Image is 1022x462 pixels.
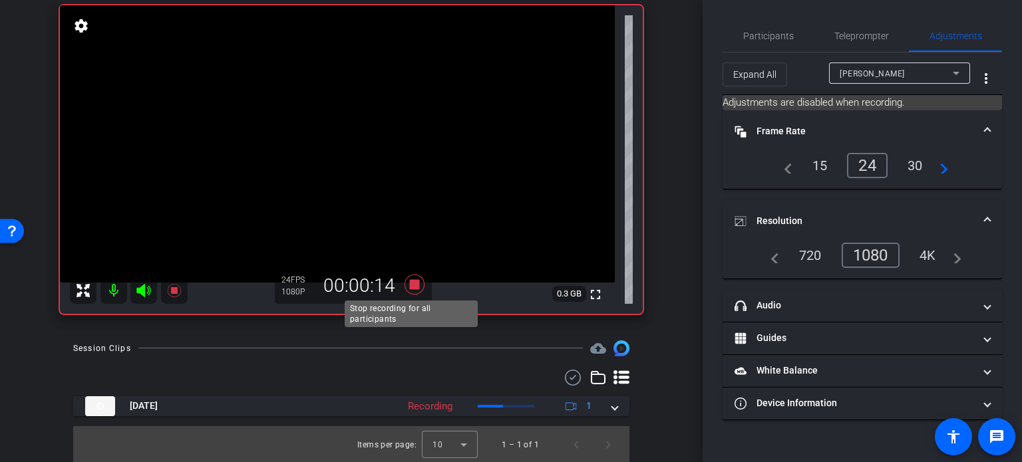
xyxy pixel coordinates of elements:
[723,290,1002,322] mat-expansion-panel-header: Audio
[723,95,1002,110] mat-card: Adjustments are disabled when recording.
[989,429,1005,445] mat-icon: message
[281,275,315,285] div: 24
[932,158,948,173] mat-icon: navigate_next
[945,247,961,263] mat-icon: navigate_next
[723,200,1002,243] mat-expansion-panel-header: Resolution
[723,62,787,86] button: Expand All
[502,438,539,451] div: 1 – 1 of 1
[560,429,592,461] button: Previous page
[978,70,994,86] mat-icon: more_vert
[733,62,776,87] span: Expand All
[586,399,592,413] span: 1
[735,396,974,410] mat-panel-title: Device Information
[723,243,1002,279] div: Resolution
[72,18,90,34] mat-icon: settings
[945,429,961,445] mat-icon: accessibility
[735,124,974,138] mat-panel-title: Frame Rate
[281,287,315,297] div: 1080P
[735,214,974,228] mat-panel-title: Resolution
[613,340,629,356] img: Session clips
[723,153,1002,189] div: Frame Rate
[840,69,905,78] span: [PERSON_NAME]
[723,322,1002,354] mat-expansion-panel-header: Guides
[590,340,606,356] span: Destinations for your clips
[291,275,305,285] span: FPS
[73,342,131,355] div: Session Clips
[592,429,624,461] button: Next page
[130,399,158,413] span: [DATE]
[970,62,1002,94] button: More Options for Adjustments Panel
[723,110,1002,153] mat-expansion-panel-header: Frame Rate
[763,247,779,263] mat-icon: navigate_before
[357,438,417,451] div: Items per page:
[590,340,606,356] mat-icon: cloud_upload
[723,388,1002,419] mat-expansion-panel-header: Device Information
[735,298,974,312] mat-panel-title: Audio
[776,158,792,173] mat-icon: navigate_before
[735,331,974,345] mat-panel-title: Guides
[834,31,889,41] span: Teleprompter
[588,287,603,302] mat-icon: fullscreen
[743,31,794,41] span: Participants
[345,300,478,327] div: Stop recording for all participants
[723,355,1002,387] mat-expansion-panel-header: White Balance
[930,31,982,41] span: Adjustments
[73,396,629,416] mat-expansion-panel-header: thumb-nail[DATE]Recording1
[735,364,974,378] mat-panel-title: White Balance
[85,396,115,416] img: thumb-nail
[401,399,459,414] div: Recording
[315,275,404,297] div: 00:00:14
[552,286,586,302] span: 0.3 GB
